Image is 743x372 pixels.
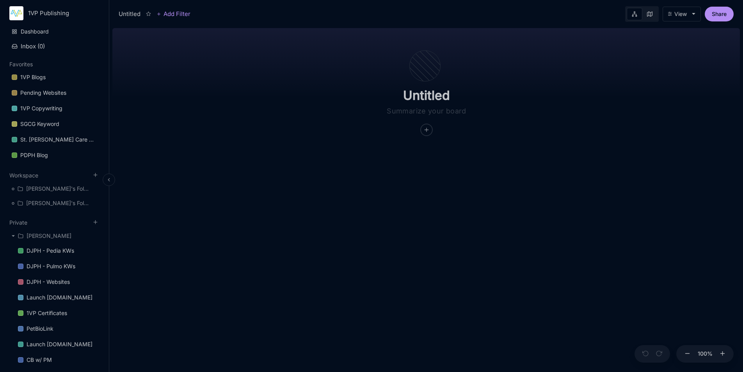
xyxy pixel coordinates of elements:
[7,117,102,131] a: SGCG Keyword
[156,9,190,19] button: Add Filter
[7,229,102,243] div: [PERSON_NAME]
[119,9,140,19] div: Untitled
[13,290,102,305] a: Launch [DOMAIN_NAME]
[7,85,102,100] a: Pending Websites
[26,184,91,193] div: [PERSON_NAME]'s Folder
[27,277,70,287] div: DJPH - Websites
[7,101,102,116] a: 1VP Copywriting
[20,88,66,97] div: Pending Websites
[13,337,102,352] a: Launch [DOMAIN_NAME]
[7,70,102,85] a: 1VP Blogs
[7,85,102,101] div: Pending Websites
[27,231,71,241] div: [PERSON_NAME]
[13,275,102,289] a: DJPH - Websites
[7,117,102,132] div: SGCG Keyword
[13,306,102,321] a: 1VP Certificates
[20,151,48,160] div: PDPH Blog
[26,198,91,208] div: [PERSON_NAME]'s Folder
[13,259,102,274] a: DJPH - Pulmo KWs
[27,324,53,333] div: PetBioLink
[7,182,102,196] div: [PERSON_NAME]'s Folder
[13,321,102,336] a: PetBioLink
[7,24,102,39] a: Dashboard
[20,135,97,144] div: St. [PERSON_NAME] Care Group
[13,275,102,290] div: DJPH - Websites
[161,9,190,19] span: Add Filter
[20,73,46,82] div: 1VP Blogs
[9,6,100,20] button: 1VP Publishing
[7,132,102,147] a: St. [PERSON_NAME] Care Group
[705,7,734,21] button: Share
[27,246,74,255] div: DJPH - Pedia KWs
[7,179,102,213] div: Workspace
[27,340,92,349] div: Launch [DOMAIN_NAME]
[27,308,67,318] div: 1VP Certificates
[20,104,62,113] div: 1VP Copywriting
[7,39,102,53] button: Inbox (0)
[9,219,27,226] button: Private
[13,243,102,258] a: DJPH - Pedia KWs
[7,67,102,166] div: Favorites
[27,262,75,271] div: DJPH - Pulmo KWs
[663,7,701,21] button: View
[696,345,715,363] button: 100%
[9,61,33,67] button: Favorites
[674,11,687,17] div: View
[13,243,102,259] div: DJPH - Pedia KWs
[27,355,52,365] div: CB w/ PM
[7,148,102,163] a: PDPH Blog
[28,10,87,17] div: 1VP Publishing
[27,293,92,302] div: Launch [DOMAIN_NAME]
[13,353,102,367] a: CB w/ PM
[20,119,59,129] div: SGCG Keyword
[13,321,102,337] div: PetBioLink
[9,172,38,179] button: Workspace
[7,196,102,210] div: [PERSON_NAME]'s Folder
